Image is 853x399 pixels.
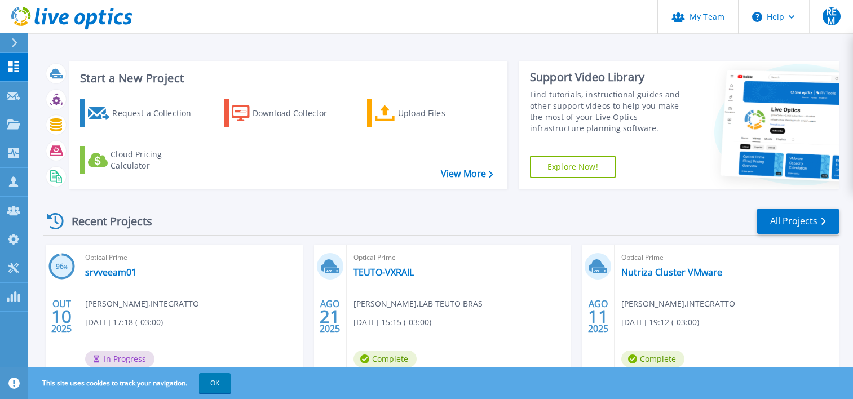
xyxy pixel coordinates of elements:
[367,99,493,127] a: Upload Files
[320,312,340,321] span: 21
[621,316,699,329] span: [DATE] 19:12 (-03:00)
[530,89,691,134] div: Find tutorials, instructional guides and other support videos to help you make the most of your L...
[530,70,691,85] div: Support Video Library
[43,207,167,235] div: Recent Projects
[85,251,296,264] span: Optical Prime
[621,351,684,367] span: Complete
[621,298,735,310] span: [PERSON_NAME] , INTEGRATTO
[199,373,231,393] button: OK
[51,312,72,321] span: 10
[48,260,75,273] h3: 96
[80,99,206,127] a: Request a Collection
[85,351,154,367] span: In Progress
[224,99,350,127] a: Download Collector
[85,316,163,329] span: [DATE] 17:18 (-03:00)
[353,267,414,278] a: TEUTO-VXRAIL
[441,169,493,179] a: View More
[588,312,608,321] span: 11
[587,296,609,337] div: AGO 2025
[80,146,206,174] a: Cloud Pricing Calculator
[319,296,341,337] div: AGO 2025
[353,251,564,264] span: Optical Prime
[353,351,417,367] span: Complete
[353,298,483,310] span: [PERSON_NAME] , LAB TEUTO BRAS
[398,102,488,125] div: Upload Files
[757,209,839,234] a: All Projects
[31,373,231,393] span: This site uses cookies to track your navigation.
[112,102,202,125] div: Request a Collection
[530,156,616,178] a: Explore Now!
[353,316,431,329] span: [DATE] 15:15 (-03:00)
[80,72,493,85] h3: Start a New Project
[111,149,201,171] div: Cloud Pricing Calculator
[64,264,68,270] span: %
[621,251,832,264] span: Optical Prime
[85,267,136,278] a: srvveeam01
[51,296,72,337] div: OUT 2025
[823,7,841,25] span: REM
[85,298,199,310] span: [PERSON_NAME] , INTEGRATTO
[621,267,722,278] a: Nutriza Cluster VMware
[253,102,343,125] div: Download Collector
